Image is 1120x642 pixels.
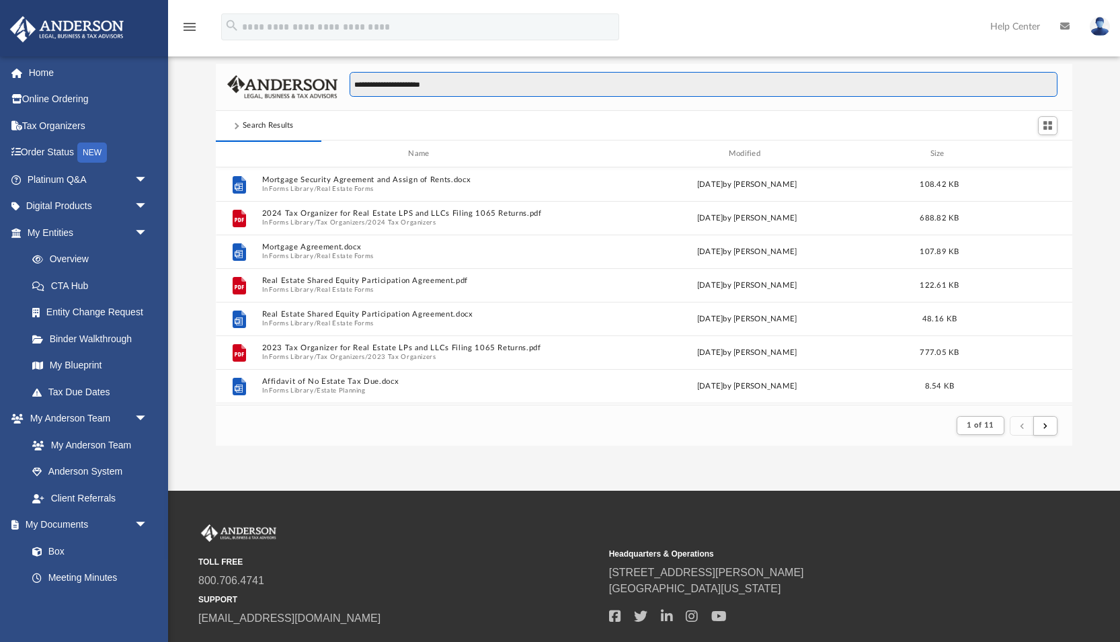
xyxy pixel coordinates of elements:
[368,218,436,227] button: 2024 Tax Organizers
[6,16,128,42] img: Anderson Advisors Platinum Portal
[609,548,1010,560] small: Headquarters & Operations
[262,319,581,328] span: In
[609,567,804,578] a: [STREET_ADDRESS][PERSON_NAME]
[9,112,168,139] a: Tax Organizers
[182,26,198,35] a: menu
[912,148,966,160] div: Size
[262,176,581,185] button: Mortgage Security Agreement and Assign of Rents.docx
[19,565,161,592] a: Meeting Minutes
[317,218,365,227] button: Tax Organizers
[198,524,279,542] img: Anderson Advisors Platinum Portal
[243,120,294,132] div: Search Results
[19,591,155,618] a: Forms Library
[19,246,168,273] a: Overview
[350,72,1058,97] input: Search files and folders
[587,347,906,359] div: [DATE] by [PERSON_NAME]
[19,378,168,405] a: Tax Due Dates
[262,387,581,395] span: In
[262,277,581,286] button: Real Estate Shared Equity Participation Agreement.pdf
[198,556,600,568] small: TOLL FREE
[198,594,600,606] small: SUPPORT
[19,538,155,565] a: Box
[368,353,436,362] button: 2023 Tax Organizers
[920,282,959,289] span: 122.61 KB
[924,383,954,390] span: 8.54 KB
[261,148,581,160] div: Name
[587,246,906,258] div: [DATE] by [PERSON_NAME]
[198,612,381,624] a: [EMAIL_ADDRESS][DOMAIN_NAME]
[269,387,313,395] button: Forms Library
[922,315,957,323] span: 48.16 KB
[9,193,168,220] a: Digital Productsarrow_drop_down
[314,319,317,328] span: /
[920,214,959,222] span: 688.82 KB
[317,286,374,294] button: Real Estate Forms
[317,252,374,261] button: Real Estate Forms
[262,210,581,218] button: 2024 Tax Organizer for Real Estate LPS and LLCs Filing 1065 Returns.pdf
[609,583,781,594] a: [GEOGRAPHIC_DATA][US_STATE]
[9,405,161,432] a: My Anderson Teamarrow_drop_down
[9,139,168,167] a: Order StatusNEW
[222,148,255,160] div: id
[134,166,161,194] span: arrow_drop_down
[972,148,1066,160] div: id
[77,143,107,163] div: NEW
[262,218,581,227] span: In
[19,458,161,485] a: Anderson System
[587,313,906,325] div: [DATE] by [PERSON_NAME]
[182,19,198,35] i: menu
[19,299,168,326] a: Entity Change Request
[587,280,906,292] div: [DATE] by [PERSON_NAME]
[9,512,161,538] a: My Documentsarrow_drop_down
[269,319,313,328] button: Forms Library
[314,286,317,294] span: /
[365,218,368,227] span: /
[365,353,368,362] span: /
[262,311,581,319] button: Real Estate Shared Equity Participation Agreement.docx
[314,185,317,194] span: /
[19,272,168,299] a: CTA Hub
[587,380,906,393] div: [DATE] by [PERSON_NAME]
[314,252,317,261] span: /
[19,485,161,512] a: Client Referrals
[920,181,959,188] span: 108.42 KB
[957,416,1004,435] button: 1 of 11
[269,353,313,362] button: Forms Library
[262,286,581,294] span: In
[1090,17,1110,36] img: User Pic
[134,512,161,539] span: arrow_drop_down
[920,248,959,255] span: 107.89 KB
[269,218,313,227] button: Forms Library
[19,325,168,352] a: Binder Walkthrough
[134,405,161,433] span: arrow_drop_down
[967,422,994,429] span: 1 of 11
[269,286,313,294] button: Forms Library
[9,59,168,86] a: Home
[262,185,581,194] span: In
[587,148,907,160] div: Modified
[19,352,161,379] a: My Blueprint
[9,219,168,246] a: My Entitiesarrow_drop_down
[587,212,906,225] div: [DATE] by [PERSON_NAME]
[269,185,313,194] button: Forms Library
[587,179,906,191] div: [DATE] by [PERSON_NAME]
[262,243,581,252] button: Mortgage Agreement.docx
[262,378,581,387] button: Affidavit of No Estate Tax Due.docx
[19,432,155,458] a: My Anderson Team
[262,353,581,362] span: In
[134,219,161,247] span: arrow_drop_down
[1038,116,1058,135] button: Switch to Grid View
[225,18,239,33] i: search
[198,575,264,586] a: 800.706.4741
[216,167,1072,405] div: grid
[9,86,168,113] a: Online Ordering
[317,319,374,328] button: Real Estate Forms
[317,353,365,362] button: Tax Organizers
[262,344,581,353] button: 2023 Tax Organizer for Real Estate LPs and LLCs Filing 1065 Returns.pdf
[920,349,959,356] span: 777.05 KB
[317,185,374,194] button: Real Estate Forms
[314,218,317,227] span: /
